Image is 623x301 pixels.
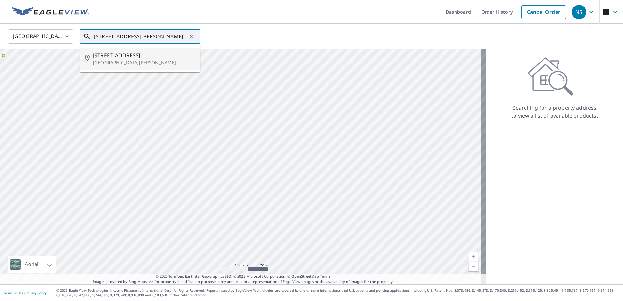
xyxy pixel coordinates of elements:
a: Privacy Policy [25,291,47,295]
a: Current Level 5, Zoom In [469,252,478,262]
a: Cancel Order [521,5,566,19]
span: [STREET_ADDRESS] [93,51,195,59]
p: [GEOGRAPHIC_DATA][PERSON_NAME] [93,59,195,66]
a: Current Level 5, Zoom Out [469,262,478,271]
p: | [3,291,47,295]
p: Searching for a property address to view a list of available products. [511,104,598,120]
a: Terms [320,274,331,279]
img: EV Logo [12,7,89,17]
div: Aerial [23,256,40,273]
input: Search by address or latitude-longitude [94,27,187,46]
a: Terms of Use [3,291,23,295]
div: Aerial [8,256,56,273]
a: OpenStreetMap [291,274,319,279]
button: Clear [187,32,196,41]
div: [GEOGRAPHIC_DATA] [8,27,73,46]
span: © 2025 TomTom, Earthstar Geographics SIO, © 2025 Microsoft Corporation, © [156,274,331,279]
div: NS [572,5,586,19]
p: © 2025 Eagle View Technologies, Inc. and Pictometry International Corp. All Rights Reserved. Repo... [56,288,620,298]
